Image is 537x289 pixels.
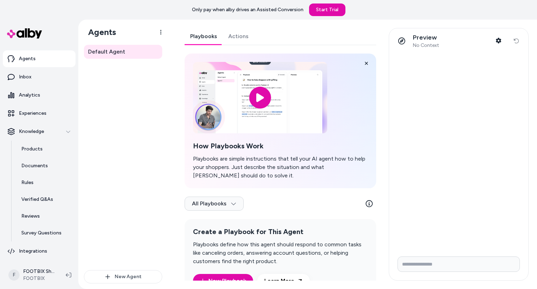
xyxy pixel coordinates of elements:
p: Playbooks define how this agent should respond to common tasks like canceling orders, answering a... [193,240,368,266]
p: Products [21,146,43,153]
a: Documents [14,157,76,174]
p: Preview [413,34,439,42]
p: Inbox [19,73,31,80]
a: Analytics [3,87,76,104]
button: Knowledge [3,123,76,140]
h1: Agents [83,27,116,37]
a: Products [14,141,76,157]
p: Agents [19,55,36,62]
a: Default Agent [84,45,162,59]
a: Reviews [14,208,76,225]
p: Rules [21,179,34,186]
a: Start Trial [309,3,345,16]
button: FFOOTBIX ShopifyFOOTBIX [4,264,60,286]
span: F [8,269,20,281]
button: All Playbooks [185,197,244,211]
h2: How Playbooks Work [193,142,368,150]
a: Survey Questions [14,225,76,241]
span: All Playbooks [192,200,236,207]
p: Reviews [21,213,40,220]
p: Knowledge [19,128,44,135]
p: Experiences [19,110,46,117]
p: Survey Questions [21,230,62,237]
a: Verified Q&As [14,191,76,208]
a: Integrations [3,243,76,260]
img: alby Logo [7,28,42,38]
span: No Context [413,42,439,49]
button: New Playbook [193,274,253,288]
a: Agents [3,50,76,67]
a: Learn More [257,274,310,288]
input: Write your prompt here [398,256,520,272]
span: Default Agent [88,48,125,56]
p: Integrations [19,248,47,255]
span: FOOTBIX [23,275,55,282]
p: Verified Q&As [21,196,53,203]
p: Playbooks are simple instructions that tell your AI agent how to help your shoppers. Just describ... [193,155,368,180]
p: Documents [21,162,48,169]
a: Inbox [3,69,76,85]
a: Playbooks [185,28,223,45]
a: New Playbook [200,277,246,285]
p: Analytics [19,92,40,99]
a: Rules [14,174,76,191]
a: Experiences [3,105,76,122]
a: Actions [223,28,254,45]
button: New Agent [84,270,162,283]
p: FOOTBIX Shopify [23,268,55,275]
p: Only pay when alby drives an Assisted Conversion [192,6,303,13]
h2: Create a Playbook for This Agent [193,227,368,236]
